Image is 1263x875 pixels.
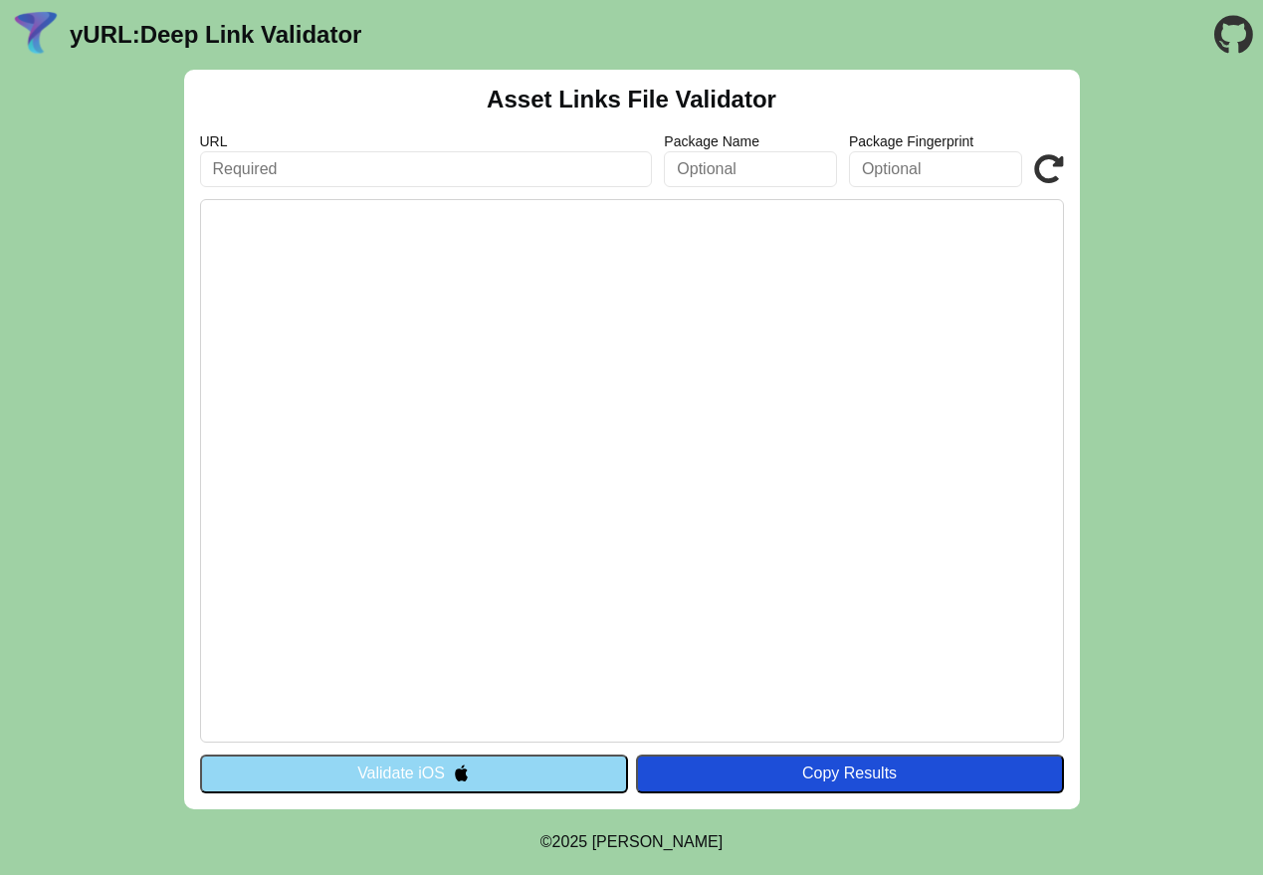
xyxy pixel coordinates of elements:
[646,765,1054,782] div: Copy Results
[849,133,1022,149] label: Package Fingerprint
[453,765,470,781] img: appleIcon.svg
[664,151,837,187] input: Optional
[487,86,776,113] h2: Asset Links File Validator
[70,21,361,49] a: yURL:Deep Link Validator
[540,809,723,875] footer: ©
[592,833,724,850] a: Michael Ibragimchayev's Personal Site
[200,151,653,187] input: Required
[200,133,653,149] label: URL
[552,833,588,850] span: 2025
[200,755,628,792] button: Validate iOS
[636,755,1064,792] button: Copy Results
[10,9,62,61] img: yURL Logo
[849,151,1022,187] input: Optional
[664,133,837,149] label: Package Name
